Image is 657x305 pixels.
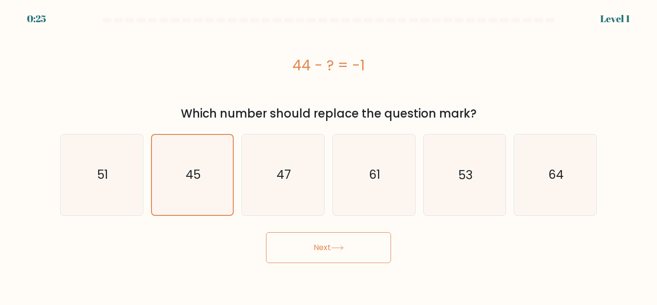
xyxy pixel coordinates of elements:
div: Which number should replace the question mark? [66,105,591,122]
text: 61 [369,166,380,183]
button: Next [266,232,391,263]
text: 47 [277,166,291,183]
text: 51 [97,166,108,183]
text: 53 [458,166,472,183]
div: Level 1 [600,12,630,26]
text: 45 [186,166,201,183]
text: 64 [548,166,564,183]
div: 0:25 [27,12,46,26]
div: 44 - ? = -1 [60,54,597,76]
